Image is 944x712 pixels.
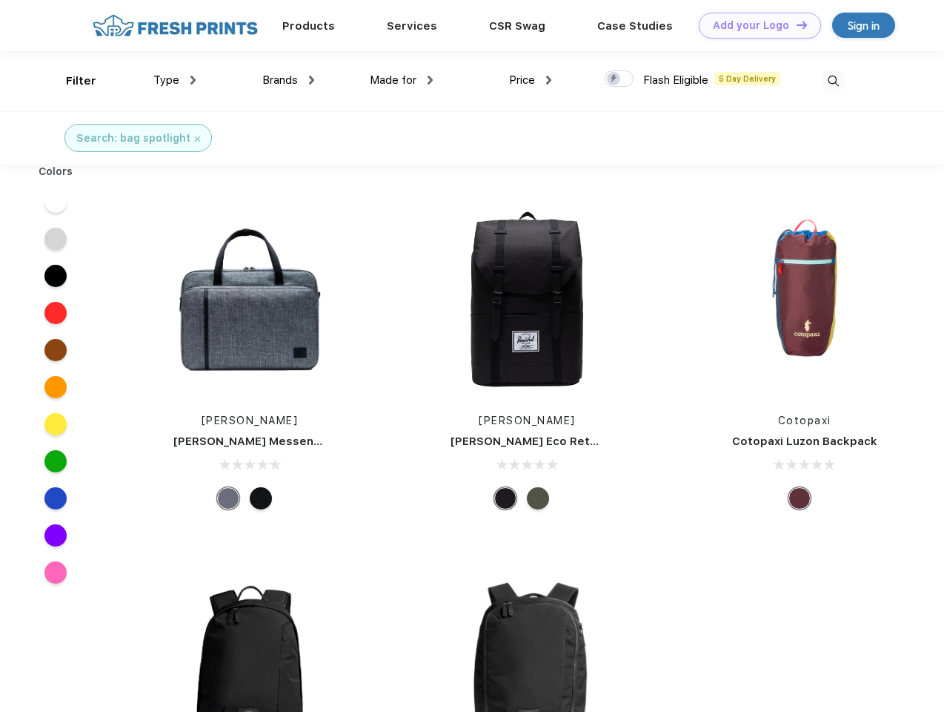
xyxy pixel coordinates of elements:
[706,201,903,398] img: func=resize&h=266
[643,73,708,87] span: Flash Eligible
[202,415,299,426] a: [PERSON_NAME]
[797,21,807,29] img: DT
[153,73,179,87] span: Type
[428,76,433,85] img: dropdown.png
[509,73,535,87] span: Price
[370,73,416,87] span: Made for
[282,19,335,33] a: Products
[262,73,298,87] span: Brands
[173,435,333,448] a: [PERSON_NAME] Messenger
[494,487,516,510] div: Black
[309,76,314,85] img: dropdown.png
[821,69,845,93] img: desktop_search.svg
[732,435,877,448] a: Cotopaxi Luzon Backpack
[546,76,551,85] img: dropdown.png
[27,164,84,179] div: Colors
[217,487,239,510] div: Raven Crosshatch
[66,73,96,90] div: Filter
[714,72,780,85] span: 5 Day Delivery
[479,415,576,426] a: [PERSON_NAME]
[713,19,789,32] div: Add your Logo
[832,13,895,38] a: Sign in
[151,201,348,398] img: func=resize&h=266
[76,131,190,146] div: Search: bag spotlight
[195,136,200,142] img: filter_cancel.svg
[451,435,754,448] a: [PERSON_NAME] Eco Retreat 15" Computer Backpack
[88,13,262,39] img: fo%20logo%202.webp
[527,487,549,510] div: Forest
[848,17,880,34] div: Sign in
[190,76,196,85] img: dropdown.png
[428,201,625,398] img: func=resize&h=266
[778,415,831,426] a: Cotopaxi
[788,487,811,510] div: Surprise
[250,487,272,510] div: Black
